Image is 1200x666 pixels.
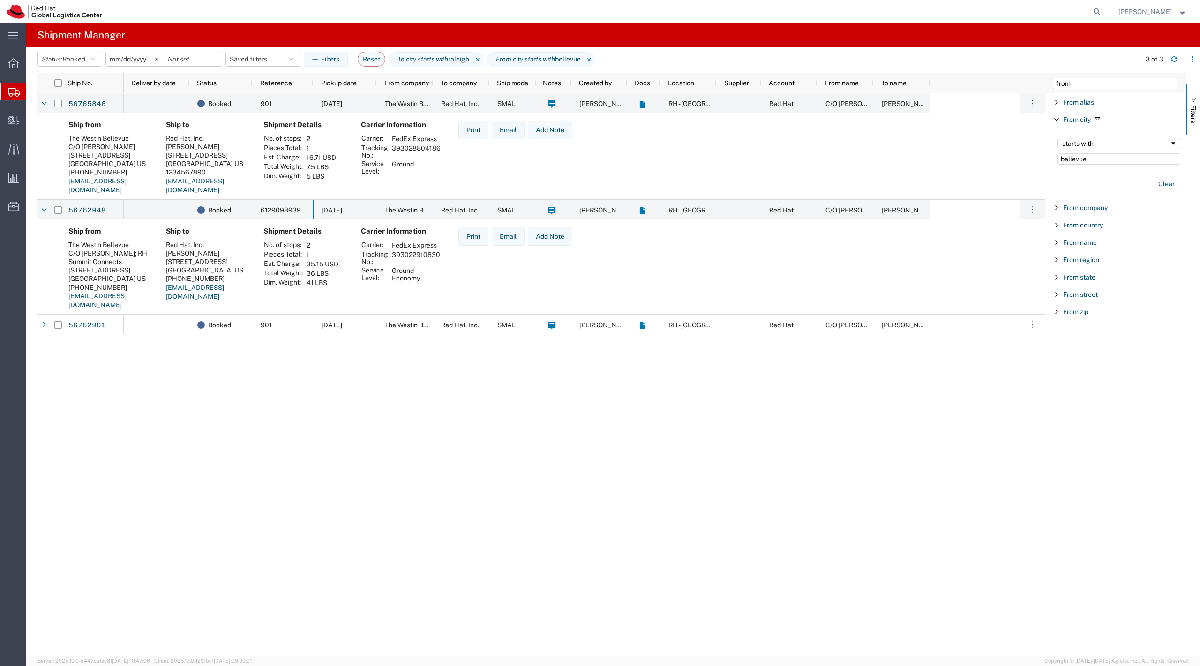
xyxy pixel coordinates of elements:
h4: Carrier Information [361,121,436,129]
td: 41 LBS [303,278,342,288]
div: Filter List 9 Filters [1045,93,1186,656]
div: C/O [PERSON_NAME] [68,143,151,151]
button: Saved filters [225,52,300,67]
h4: Ship from [68,121,151,129]
div: [PHONE_NUMBER] [68,168,151,176]
th: Pieces Total: [263,250,303,259]
span: The Westin Bellevue [385,100,445,107]
span: The Westin Bellevue [385,321,445,329]
th: Total Weight: [263,162,303,172]
span: Red Hat [769,206,794,214]
img: logo [7,5,102,19]
div: [PERSON_NAME] [166,143,248,151]
td: 1 [303,144,339,153]
span: From region [1063,256,1099,264]
span: Pickup date [321,79,357,87]
th: Est. Charge: [263,153,303,162]
span: From state [1063,273,1095,281]
i: From city starts with [496,54,555,64]
button: Add Note [528,227,572,246]
a: [EMAIL_ADDRESS][DOMAIN_NAME] [68,177,127,194]
span: Status [197,79,217,87]
div: [STREET_ADDRESS] [166,151,248,159]
span: Created by [579,79,612,87]
button: Clear [1153,176,1180,192]
input: Filter Columns Input [1053,78,1177,89]
h4: Ship from [68,227,151,235]
td: 16.71 USD [303,153,339,162]
span: SMAL [497,100,516,107]
span: Red Hat, Inc. [441,100,479,107]
td: 7.5 LBS [303,162,339,172]
span: [DATE] 09:39:01 [214,658,252,664]
h4: Shipment Details [263,227,346,235]
button: Add Note [528,121,572,139]
span: Soojung Mansberger [579,100,633,107]
span: Client: 2025.19.0-129fbcf [154,658,252,664]
a: [EMAIL_ADDRESS][DOMAIN_NAME] [68,292,127,309]
span: Filters [1190,105,1197,123]
span: 61290989396820024087 [261,206,342,214]
div: Red Hat, Inc. [166,241,248,249]
span: To company [441,79,477,87]
span: Deliver by date [131,79,176,87]
span: Booked [208,94,231,114]
button: Reset [358,52,385,67]
td: 393022910830 [389,250,443,266]
div: [PERSON_NAME] [166,249,248,257]
span: From company [1063,204,1108,212]
span: From company [384,79,429,87]
td: 5 LBS [303,172,339,181]
span: C/O Jenny Rapkine; RH Summit Connects [825,206,959,214]
span: From city starts with bellevue [487,52,584,67]
th: Carrier: [361,241,389,250]
a: 56762901 [68,318,106,333]
span: Ship mode [497,79,528,87]
span: [DATE] 10:47:06 [112,658,150,664]
span: Red Hat, Inc. [441,321,479,329]
span: SMAL [497,321,516,329]
td: 2 [303,241,342,250]
span: Reference [260,79,292,87]
span: Notes [543,79,561,87]
span: From name [825,79,859,87]
span: Copyright © [DATE]-[DATE] Agistix Inc., All Rights Reserved [1044,657,1189,665]
div: C/O [PERSON_NAME]; RH Summit Connects [68,249,151,266]
span: From city [1063,116,1091,123]
th: Tracking No.: [361,250,389,266]
span: Red Hat [769,100,794,107]
div: starts with [1062,140,1170,147]
th: No. of stops: [263,241,303,250]
span: 09/18/2025 [322,100,342,107]
span: RH - Raleigh [668,206,748,214]
span: Jamie Lien [882,321,935,329]
span: 901 [261,321,272,329]
div: [STREET_ADDRESS] [68,151,151,159]
a: 56762948 [68,203,106,218]
span: 09/10/2025 [322,206,342,214]
span: From zip [1063,308,1088,316]
td: Ground [389,159,444,175]
span: Supplier [724,79,749,87]
span: Server: 2025.19.0-d447cefac8f [37,658,150,664]
h4: Shipment Manager [37,23,125,47]
h4: Ship to [166,121,248,129]
span: The Westin Bellevue [385,206,445,214]
div: [GEOGRAPHIC_DATA] US [166,266,248,274]
th: Service Level: [361,159,389,175]
button: Print [458,227,488,246]
span: Soojung Mansberger [1118,7,1172,17]
th: Total Weight: [263,269,303,278]
div: [PHONE_NUMBER] [166,274,248,283]
div: [GEOGRAPHIC_DATA] US [68,274,151,283]
th: Dim. Weight: [263,172,303,181]
span: Location [668,79,694,87]
span: Jamie Lien [882,206,935,214]
div: [GEOGRAPHIC_DATA] US [166,159,248,168]
th: Tracking No.: [361,144,389,159]
td: FedEx Express [389,241,443,250]
div: [STREET_ADDRESS] [166,257,248,266]
button: Print [458,121,488,139]
td: 1 [303,250,342,259]
div: 3 of 3 [1146,54,1163,64]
